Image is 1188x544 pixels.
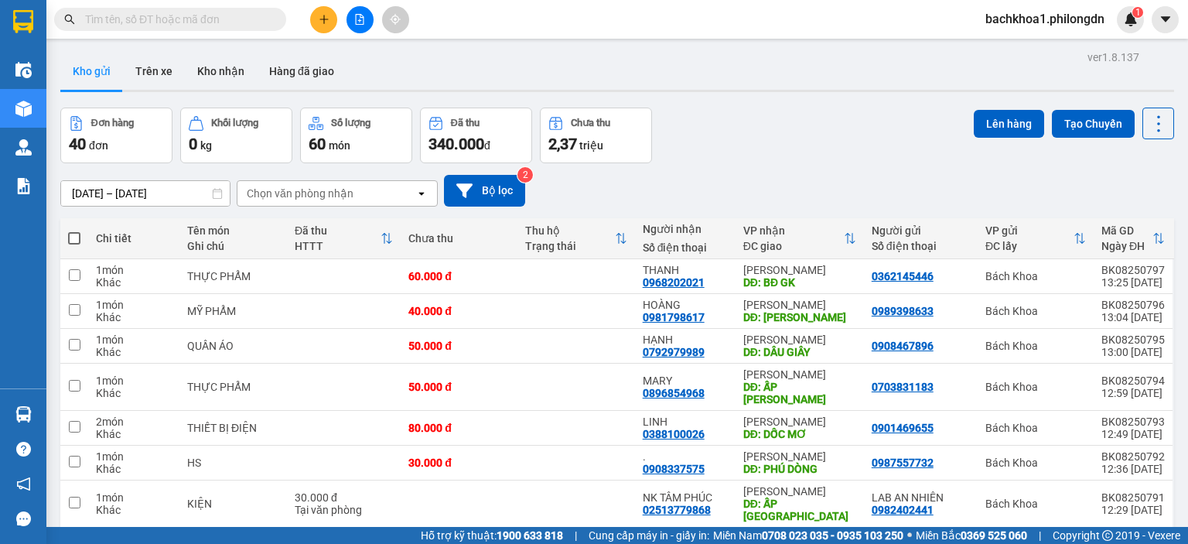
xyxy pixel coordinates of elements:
[408,422,510,434] div: 80.000 đ
[60,108,172,163] button: Đơn hàng40đơn
[69,135,86,153] span: 40
[382,6,409,33] button: aim
[961,529,1027,542] strong: 0369 525 060
[185,53,257,90] button: Kho nhận
[743,299,856,311] div: [PERSON_NAME]
[1101,334,1165,346] div: BK08250795
[985,498,1086,510] div: Bách Khoa
[331,118,370,128] div: Số lượng
[743,450,856,463] div: [PERSON_NAME]
[96,428,172,440] div: Khác
[643,387,705,399] div: 0896854968
[643,416,728,428] div: LINH
[1124,12,1138,26] img: icon-new-feature
[1101,450,1165,463] div: BK08250792
[743,334,856,346] div: [PERSON_NAME]
[1101,276,1165,289] div: 13:25 [DATE]
[61,181,230,206] input: Select a date range.
[295,504,393,516] div: Tại văn phòng
[643,463,705,475] div: 0908337575
[15,139,32,156] img: warehouse-icon
[390,14,401,25] span: aim
[13,10,33,33] img: logo-vxr
[64,14,75,25] span: search
[187,498,279,510] div: KIỆN
[575,527,577,544] span: |
[985,270,1086,282] div: Bách Khoa
[743,368,856,381] div: [PERSON_NAME]
[743,428,856,440] div: DĐ: DỐC MƠ
[643,299,728,311] div: HOÀNG
[872,224,970,237] div: Người gửi
[15,101,32,117] img: warehouse-icon
[89,139,108,152] span: đơn
[974,110,1044,138] button: Lên hàng
[60,53,123,90] button: Kho gửi
[1052,110,1135,138] button: Tạo Chuyến
[743,485,856,498] div: [PERSON_NAME]
[872,381,934,393] div: 0703831183
[985,340,1086,352] div: Bách Khoa
[16,511,31,526] span: message
[96,463,172,475] div: Khác
[872,340,934,352] div: 0908467896
[1101,299,1165,311] div: BK08250796
[525,240,614,252] div: Trạng thái
[85,11,268,28] input: Tìm tên, số ĐT hoặc mã đơn
[96,232,172,245] div: Chi tiết
[319,14,329,25] span: plus
[743,276,856,289] div: DĐ: BĐ GK
[525,224,614,237] div: Thu hộ
[96,491,172,504] div: 1 món
[743,498,856,522] div: DĐ: ẤP BẮC SƠN
[96,276,172,289] div: Khác
[736,218,864,259] th: Toggle SortBy
[295,240,381,252] div: HTTT
[1039,527,1041,544] span: |
[1101,224,1152,237] div: Mã GD
[1101,504,1165,516] div: 12:29 [DATE]
[1152,6,1179,33] button: caret-down
[1087,49,1139,66] div: ver 1.8.137
[96,504,172,516] div: Khác
[408,305,510,317] div: 40.000 đ
[96,346,172,358] div: Khác
[985,224,1074,237] div: VP gửi
[762,529,903,542] strong: 0708 023 035 - 0935 103 250
[187,224,279,237] div: Tên món
[497,529,563,542] strong: 1900 633 818
[295,224,381,237] div: Đã thu
[408,232,510,245] div: Chưa thu
[444,175,525,207] button: Bộ lọc
[743,346,856,358] div: DĐ: DÂU GIÂY
[643,311,705,323] div: 0981798617
[1101,428,1165,440] div: 12:49 [DATE]
[408,381,510,393] div: 50.000 đ
[1101,387,1165,399] div: 12:59 [DATE]
[579,139,603,152] span: triệu
[643,241,728,254] div: Số điện thoại
[91,118,134,128] div: Đơn hàng
[872,457,934,469] div: 0987557732
[15,178,32,194] img: solution-icon
[643,334,728,346] div: HẠNH
[1102,530,1113,541] span: copyright
[540,108,652,163] button: Chưa thu2,37 triệu
[907,532,912,539] span: ⚪️
[985,305,1086,317] div: Bách Khoa
[1101,491,1165,504] div: BK08250791
[643,450,728,463] div: .
[743,381,856,405] div: DĐ: ẤP NGUYỄN HUỆ
[517,167,533,183] sup: 2
[211,118,258,128] div: Khối lượng
[295,491,393,504] div: 30.000 đ
[872,305,934,317] div: 0989398633
[96,264,172,276] div: 1 món
[743,416,856,428] div: [PERSON_NAME]
[643,223,728,235] div: Người nhận
[571,118,610,128] div: Chưa thu
[548,135,577,153] span: 2,37
[96,450,172,463] div: 1 món
[1101,463,1165,475] div: 12:36 [DATE]
[428,135,484,153] span: 340.000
